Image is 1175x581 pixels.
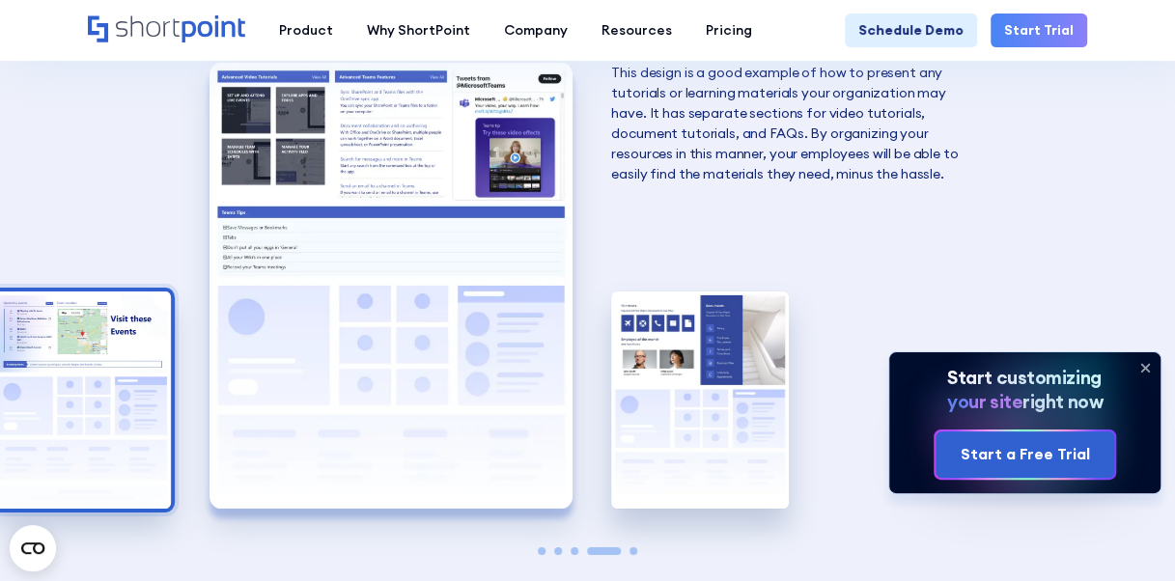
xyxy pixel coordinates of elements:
p: This design is a good example of how to present any tutorials or learning materials your organiza... [611,63,974,184]
div: Start a Free Trial [960,443,1089,466]
a: Resources [585,14,689,47]
button: Open CMP widget [10,525,56,571]
div: Resources [601,20,672,41]
a: Why ShortPoint [350,14,488,47]
span: Go to slide 5 [629,547,637,555]
div: 5 / 5 [611,291,788,509]
div: Product [279,20,333,41]
div: Pricing [706,20,752,41]
a: Product [263,14,350,47]
span: Go to slide 3 [571,547,578,555]
img: SharePoint Communication site example for news [210,63,573,509]
a: Pricing [689,14,769,47]
div: Company [504,20,568,41]
span: Go to slide 2 [554,547,562,555]
div: Why ShortPoint [367,20,470,41]
span: Go to slide 4 [587,547,621,555]
span: Go to slide 1 [538,547,546,555]
a: Start a Free Trial [936,431,1113,479]
a: Schedule Demo [845,14,977,47]
div: 4 / 5 [210,63,573,509]
img: HR SharePoint site example for documents [611,291,788,509]
a: Company [488,14,585,47]
a: Home [88,15,245,44]
a: Start Trial [991,14,1087,47]
iframe: Chat Widget [1078,488,1175,581]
